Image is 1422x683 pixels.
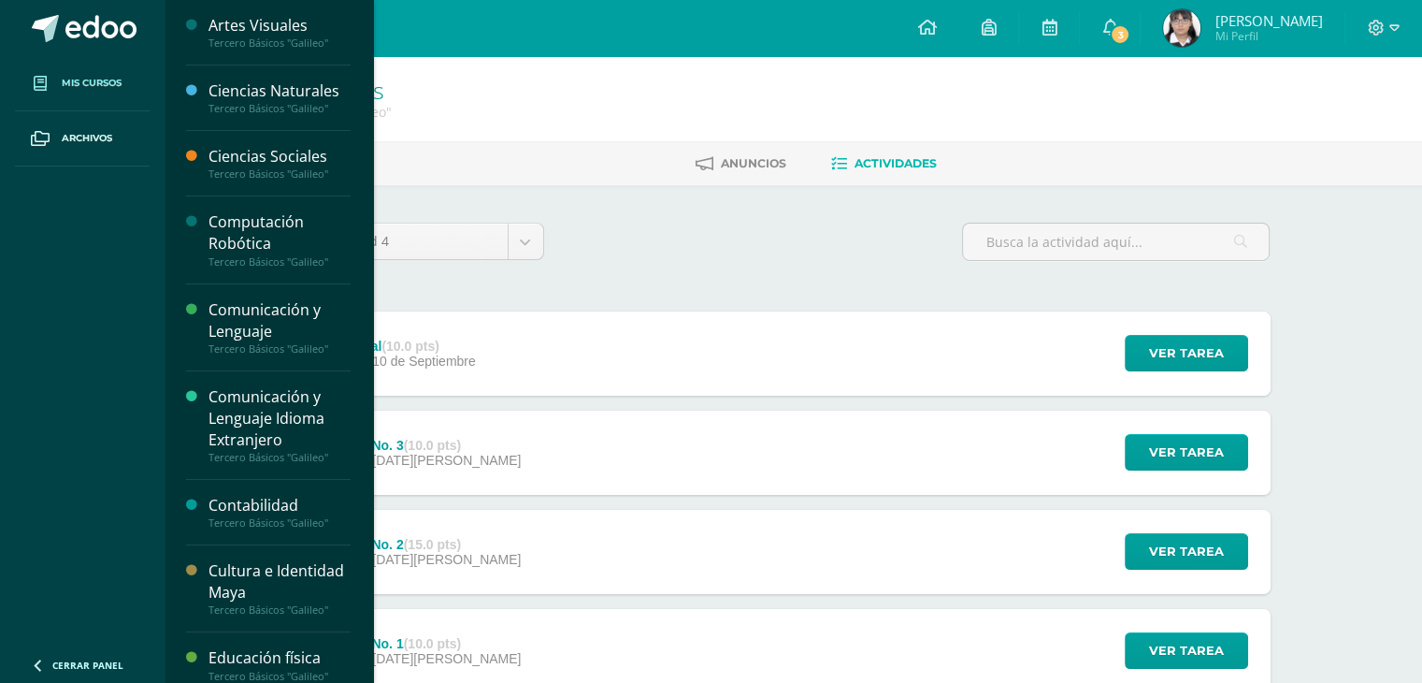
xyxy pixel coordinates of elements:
a: Ciencias SocialesTercero Básicos "Galileo" [208,146,351,181]
a: Educación físicaTercero Básicos "Galileo" [208,647,351,682]
strong: (10.0 pts) [404,636,461,651]
img: f133058c8d778e86636dc9693ed7cb68.png [1163,9,1200,47]
a: Unidad 4 [318,224,543,259]
span: 3 [1110,24,1130,45]
div: Parcial [338,339,475,354]
div: Tercero Básicos "Galileo" [208,603,351,617]
span: Anuncios [721,156,786,170]
a: Archivos [15,111,150,167]
div: Cultura e Identidad Maya [208,560,351,603]
div: Tercero Básicos "Galileo" [208,167,351,181]
span: Ver tarea [1149,534,1224,569]
div: Contabilidad [208,495,351,516]
span: Mis cursos [62,76,122,91]
strong: (10.0 pts) [404,438,461,453]
a: ContabilidadTercero Básicos "Galileo" [208,495,351,530]
strong: (10.0 pts) [381,339,438,354]
a: Mis cursos [15,56,150,111]
div: Ciencias Sociales [208,146,351,167]
a: Ciencias NaturalesTercero Básicos "Galileo" [208,80,351,115]
div: Tercero Básicos "Galileo" [208,36,351,50]
button: Ver tarea [1125,533,1248,570]
a: Actividades [831,149,937,179]
a: Comunicación y LenguajeTercero Básicos "Galileo" [208,299,351,356]
a: Comunicación y Lenguaje Idioma ExtranjeroTercero Básicos "Galileo" [208,386,351,464]
span: 10 de Septiembre [372,354,476,369]
span: [PERSON_NAME] [1214,11,1322,30]
div: Ciencias Naturales [208,80,351,102]
div: Tercero Básicos "Galileo" [208,670,351,683]
span: [DATE][PERSON_NAME] [372,453,521,468]
span: [DATE][PERSON_NAME] [372,552,521,567]
div: Tercero Básicos "Galileo" [208,342,351,356]
div: Guía No. 1 [338,636,521,651]
div: Tercero Básicos "Galileo" [208,516,351,530]
div: Artes Visuales [208,15,351,36]
span: Cerrar panel [52,659,123,672]
span: Ver tarea [1149,435,1224,470]
a: Cultura e Identidad MayaTercero Básicos "Galileo" [208,560,351,617]
div: Comunicación y Lenguaje Idioma Extranjero [208,386,351,451]
a: Anuncios [696,149,786,179]
div: Educación física [208,647,351,669]
div: Tercero Básicos "Galileo" [208,255,351,269]
div: Guía No. 3 [338,438,521,453]
button: Ver tarea [1125,434,1248,471]
div: Guía No. 2 [338,537,521,552]
span: Archivos [62,131,112,146]
input: Busca la actividad aquí... [963,224,1269,260]
span: Actividades [855,156,937,170]
div: Comunicación y Lenguaje [208,299,351,342]
div: Tercero Básicos "Galileo" [208,102,351,115]
span: Ver tarea [1149,633,1224,668]
span: Unidad 4 [332,224,494,259]
div: Computación Robótica [208,211,351,254]
span: Ver tarea [1149,336,1224,371]
a: Computación RobóticaTercero Básicos "Galileo" [208,211,351,268]
a: Artes VisualesTercero Básicos "Galileo" [208,15,351,50]
div: Tercero Básicos "Galileo" [208,451,351,464]
button: Ver tarea [1125,335,1248,371]
span: Mi Perfil [1214,28,1322,44]
span: [DATE][PERSON_NAME] [372,651,521,666]
strong: (15.0 pts) [404,537,461,552]
button: Ver tarea [1125,632,1248,669]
